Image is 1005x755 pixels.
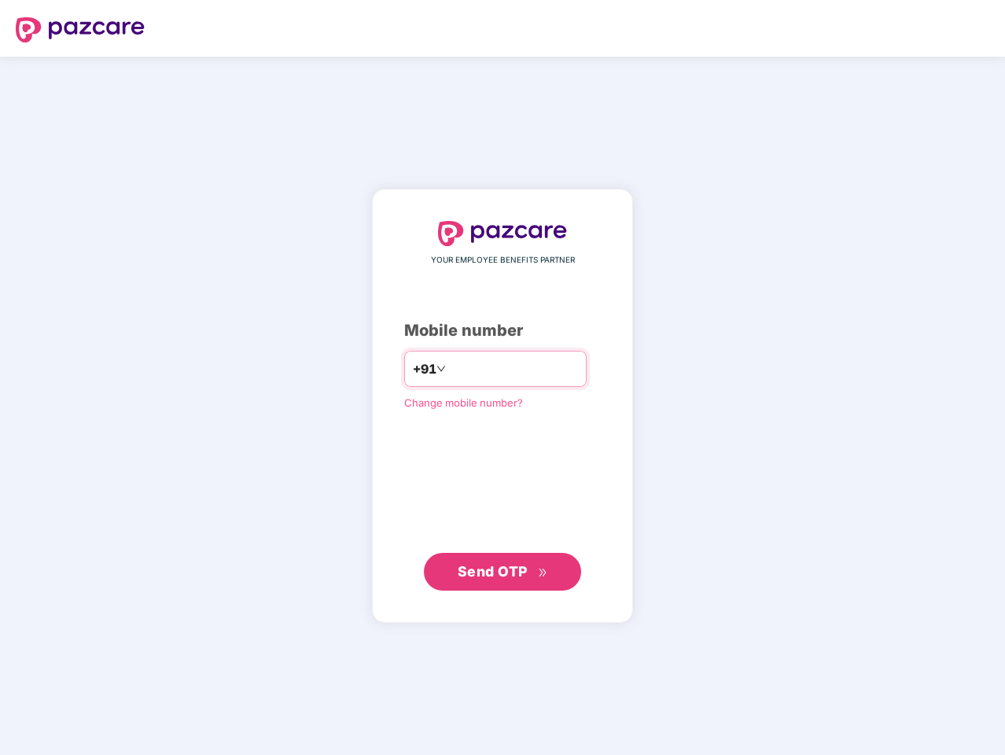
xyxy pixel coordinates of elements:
span: +91 [413,359,436,379]
span: double-right [538,568,548,578]
button: Send OTPdouble-right [424,553,581,591]
span: YOUR EMPLOYEE BENEFITS PARTNER [431,254,575,267]
img: logo [438,221,567,246]
div: Mobile number [404,319,601,343]
a: Change mobile number? [404,396,523,409]
span: Send OTP [458,563,528,580]
span: down [436,364,446,374]
img: logo [16,17,145,42]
